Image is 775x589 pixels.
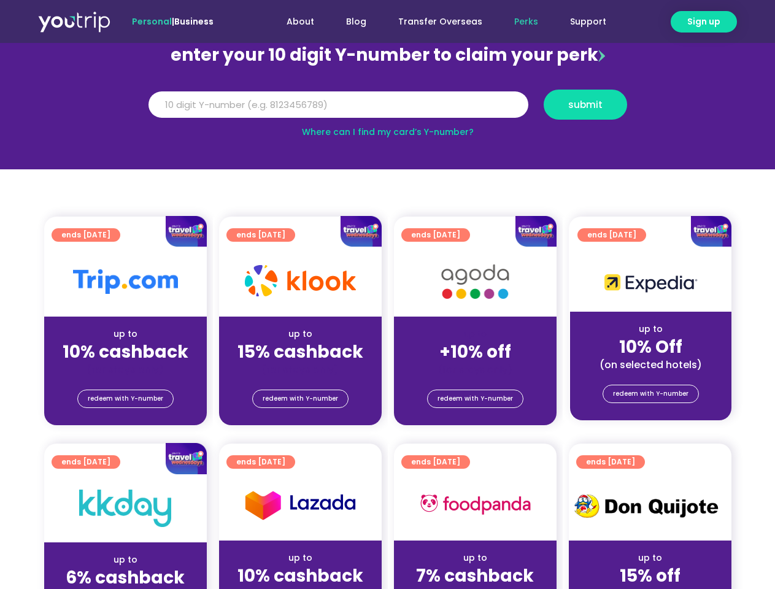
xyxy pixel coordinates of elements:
a: ends [DATE] [576,455,645,469]
button: submit [544,90,627,120]
div: (for stays only) [404,363,547,376]
span: redeem with Y-number [263,390,338,407]
strong: 10% cashback [63,340,188,364]
div: (for stays only) [54,363,197,376]
div: up to [54,328,197,341]
input: 10 digit Y-number (e.g. 8123456789) [148,91,528,118]
a: ends [DATE] [401,455,470,469]
strong: 7% cashback [416,564,534,588]
a: Support [554,10,622,33]
div: up to [229,552,372,564]
div: (for stays only) [229,363,372,376]
strong: 10% cashback [237,564,363,588]
a: About [271,10,330,33]
span: | [132,15,214,28]
nav: Menu [247,10,622,33]
a: ends [DATE] [226,455,295,469]
span: redeem with Y-number [88,390,163,407]
a: Transfer Overseas [382,10,498,33]
a: redeem with Y-number [252,390,349,408]
a: redeem with Y-number [427,390,523,408]
div: enter your 10 digit Y-number to claim your perk [142,39,633,71]
a: Perks [498,10,554,33]
a: Blog [330,10,382,33]
div: up to [229,328,372,341]
span: redeem with Y-number [438,390,513,407]
strong: 15% off [620,564,681,588]
a: Where can I find my card’s Y-number? [302,126,474,138]
form: Y Number [148,90,627,129]
a: Sign up [671,11,737,33]
span: ends [DATE] [586,455,635,469]
span: submit [568,100,603,109]
div: up to [404,552,547,564]
div: up to [579,552,722,564]
a: redeem with Y-number [77,390,174,408]
span: ends [DATE] [411,455,460,469]
strong: 10% Off [619,335,682,359]
span: Personal [132,15,172,28]
strong: +10% off [439,340,511,364]
div: up to [54,553,197,566]
span: ends [DATE] [236,455,285,469]
span: up to [464,328,487,340]
div: (on selected hotels) [580,358,722,371]
div: up to [580,323,722,336]
span: Sign up [687,15,720,28]
strong: 15% cashback [237,340,363,364]
a: Business [174,15,214,28]
a: redeem with Y-number [603,385,699,403]
span: redeem with Y-number [613,385,688,402]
